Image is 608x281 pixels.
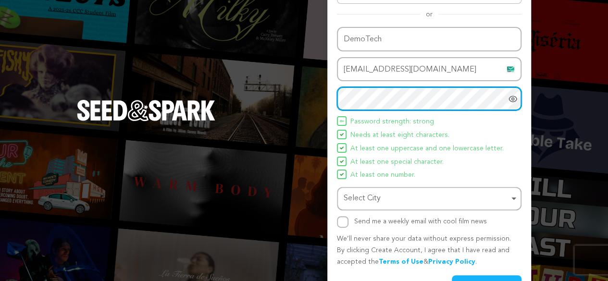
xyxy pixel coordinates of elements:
a: Privacy Policy [428,258,475,265]
div: Select City [344,192,509,206]
span: At least one uppercase and one lowercase letter. [350,143,504,155]
p: We’ll never share your data without express permission. By clicking Create Account, I agree that ... [337,233,521,268]
img: Seed&Spark Icon [340,159,344,163]
label: Send me a weekly email with cool film news [354,218,487,225]
input: Email address [337,57,521,82]
img: Seed&Spark Icon [340,133,344,136]
input: Name [337,27,521,51]
a: Show password as plain text. Warning: this will display your password on the screen. [508,94,518,104]
a: Terms of Use [379,258,423,265]
span: At least one number. [350,170,415,181]
img: Seed&Spark Logo [77,100,215,121]
img: Seed&Spark Icon [340,146,344,150]
span: At least one special character. [350,157,444,168]
span: Needs at least eight characters. [350,130,449,141]
img: Seed&Spark Icon [340,119,344,123]
span: or [420,10,438,19]
img: Seed&Spark Icon [340,172,344,176]
a: Seed&Spark Homepage [77,100,215,140]
span: Password strength: strong [350,116,434,128]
